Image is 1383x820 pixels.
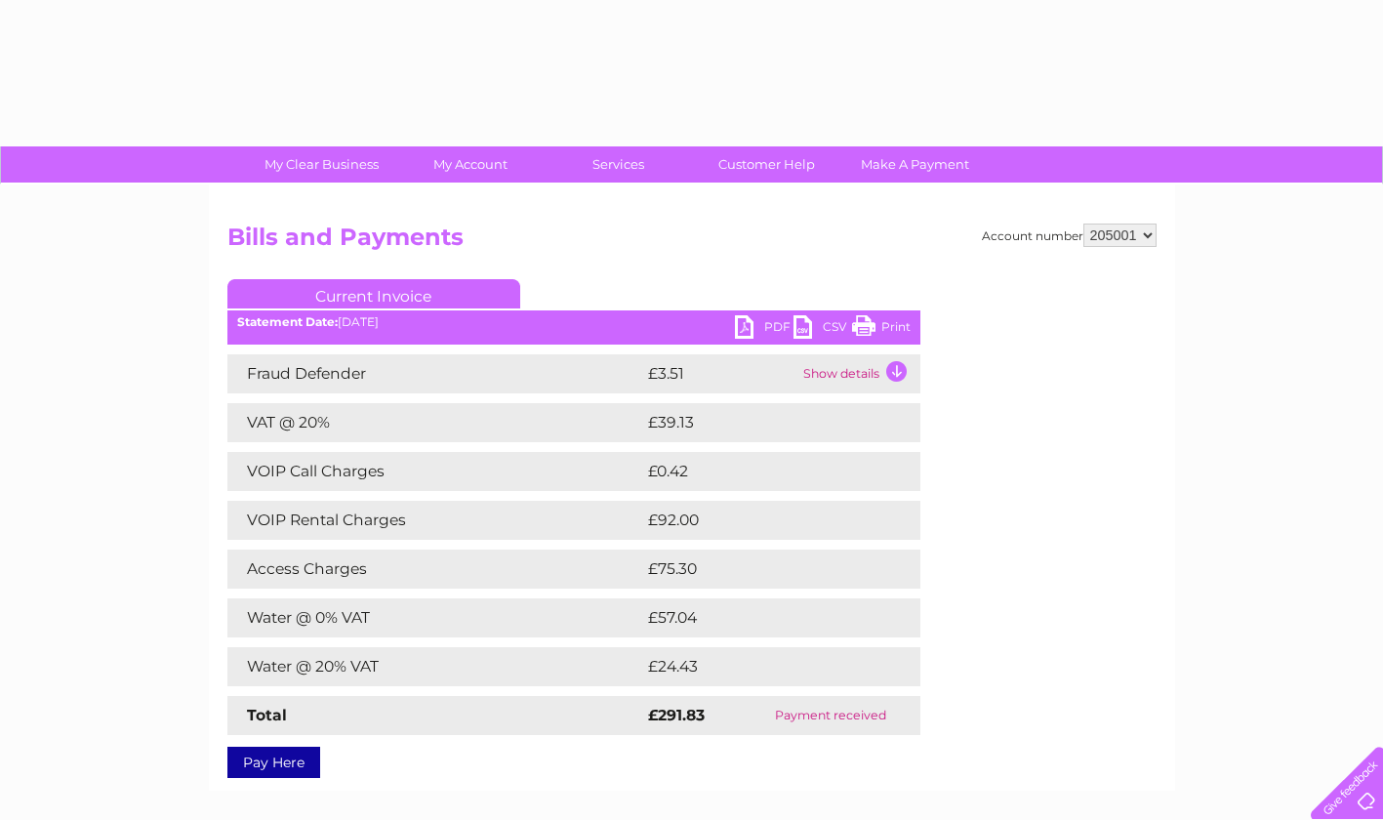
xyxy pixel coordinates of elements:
a: PDF [735,315,793,344]
a: My Account [389,146,550,183]
strong: £291.83 [648,706,705,724]
td: £57.04 [643,598,880,637]
a: My Clear Business [241,146,402,183]
td: VOIP Rental Charges [227,501,643,540]
td: Water @ 0% VAT [227,598,643,637]
td: £0.42 [643,452,875,491]
a: Print [852,315,911,344]
td: £75.30 [643,550,880,589]
b: Statement Date: [237,314,338,329]
a: Services [538,146,699,183]
a: Pay Here [227,747,320,778]
td: £3.51 [643,354,798,393]
td: £24.43 [643,647,881,686]
td: Payment received [741,696,919,735]
a: Make A Payment [834,146,996,183]
td: VOIP Call Charges [227,452,643,491]
td: Access Charges [227,550,643,589]
a: CSV [793,315,852,344]
h2: Bills and Payments [227,224,1157,261]
td: £39.13 [643,403,879,442]
td: Water @ 20% VAT [227,647,643,686]
div: [DATE] [227,315,920,329]
td: £92.00 [643,501,882,540]
a: Customer Help [686,146,847,183]
td: Show details [798,354,920,393]
strong: Total [247,706,287,724]
td: Fraud Defender [227,354,643,393]
div: Account number [982,224,1157,247]
a: Current Invoice [227,279,520,308]
td: VAT @ 20% [227,403,643,442]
